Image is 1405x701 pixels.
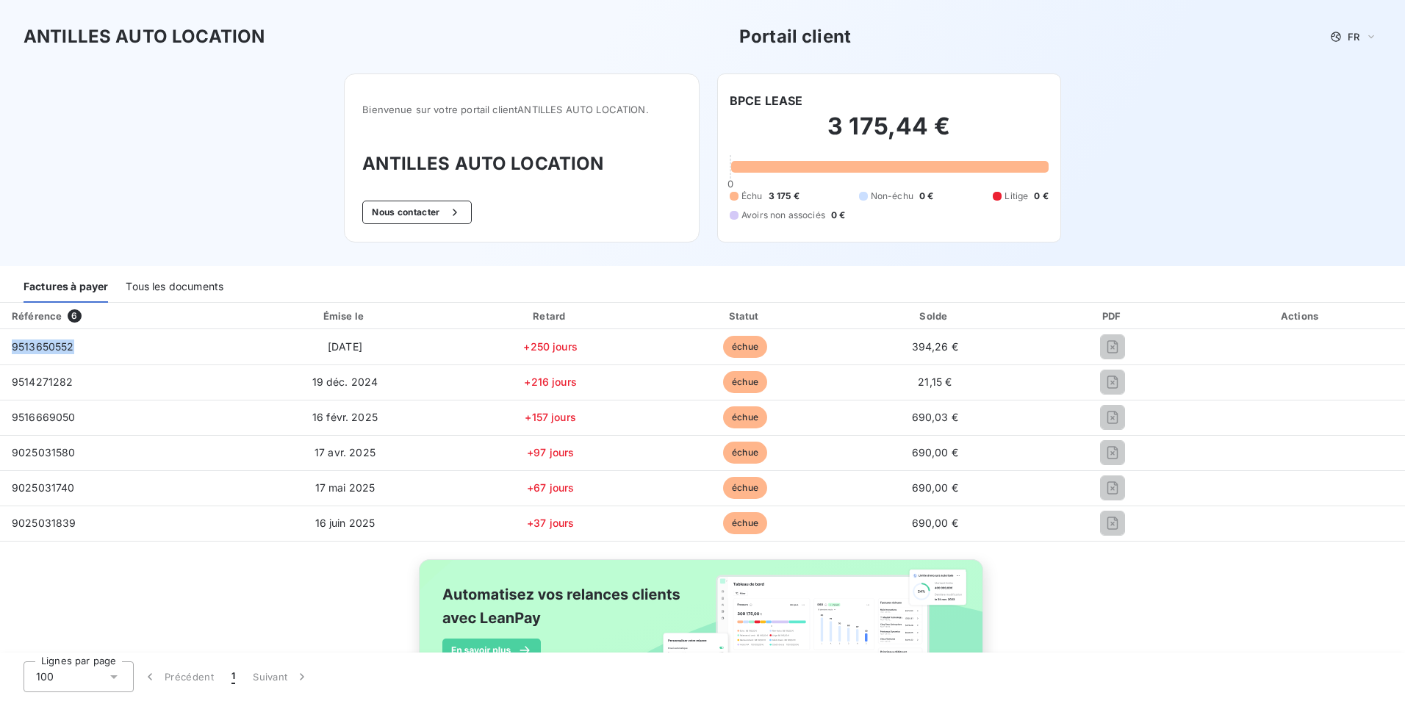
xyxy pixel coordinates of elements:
div: PDF [1032,309,1194,323]
h6: BPCE LEASE [730,92,803,109]
div: Émise le [241,309,450,323]
span: 19 déc. 2024 [312,375,378,388]
button: Suivant [244,661,318,692]
button: Nous contacter [362,201,471,224]
span: 16 févr. 2025 [312,411,378,423]
h2: 3 175,44 € [730,112,1049,156]
span: +216 jours [524,375,577,388]
span: 9025031839 [12,517,76,529]
span: 100 [36,669,54,684]
div: Factures à payer [24,272,108,303]
span: 6 [68,309,81,323]
div: Tous les documents [126,272,223,303]
div: Solde [844,309,1026,323]
span: Litige [1005,190,1028,203]
span: Bienvenue sur votre portail client ANTILLES AUTO LOCATION . [362,104,681,115]
span: [DATE] [328,340,362,353]
span: échue [723,406,767,428]
span: 21,15 € [918,375,952,388]
h3: ANTILLES AUTO LOCATION [24,24,265,50]
span: échue [723,336,767,358]
h3: ANTILLES AUTO LOCATION [362,151,681,177]
div: Référence [12,310,62,322]
span: échue [723,371,767,393]
span: 9025031740 [12,481,75,494]
span: échue [723,477,767,499]
span: 3 175 € [769,190,799,203]
span: 9514271282 [12,375,73,388]
span: Non-échu [871,190,913,203]
button: Précédent [134,661,223,692]
span: 0 € [919,190,933,203]
span: 0 € [1034,190,1048,203]
span: 0 € [831,209,845,222]
span: échue [723,512,767,534]
h3: Portail client [739,24,851,50]
span: 16 juin 2025 [315,517,375,529]
span: 17 mai 2025 [315,481,375,494]
span: 1 [231,669,235,684]
span: 690,00 € [912,517,958,529]
div: Retard [455,309,646,323]
span: 0 [727,178,733,190]
button: 1 [223,661,244,692]
span: 9513650552 [12,340,74,353]
div: Statut [652,309,838,323]
div: Actions [1200,309,1402,323]
span: Avoirs non associés [741,209,825,222]
span: 9516669050 [12,411,76,423]
span: 690,03 € [912,411,958,423]
span: FR [1348,31,1359,43]
span: 690,00 € [912,446,958,459]
span: +157 jours [525,411,576,423]
span: +250 jours [523,340,578,353]
span: échue [723,442,767,464]
span: Échu [741,190,763,203]
span: +97 jours [527,446,574,459]
span: 690,00 € [912,481,958,494]
span: 394,26 € [912,340,958,353]
span: 9025031580 [12,446,76,459]
span: +37 jours [527,517,574,529]
span: +67 jours [527,481,574,494]
span: 17 avr. 2025 [315,446,375,459]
